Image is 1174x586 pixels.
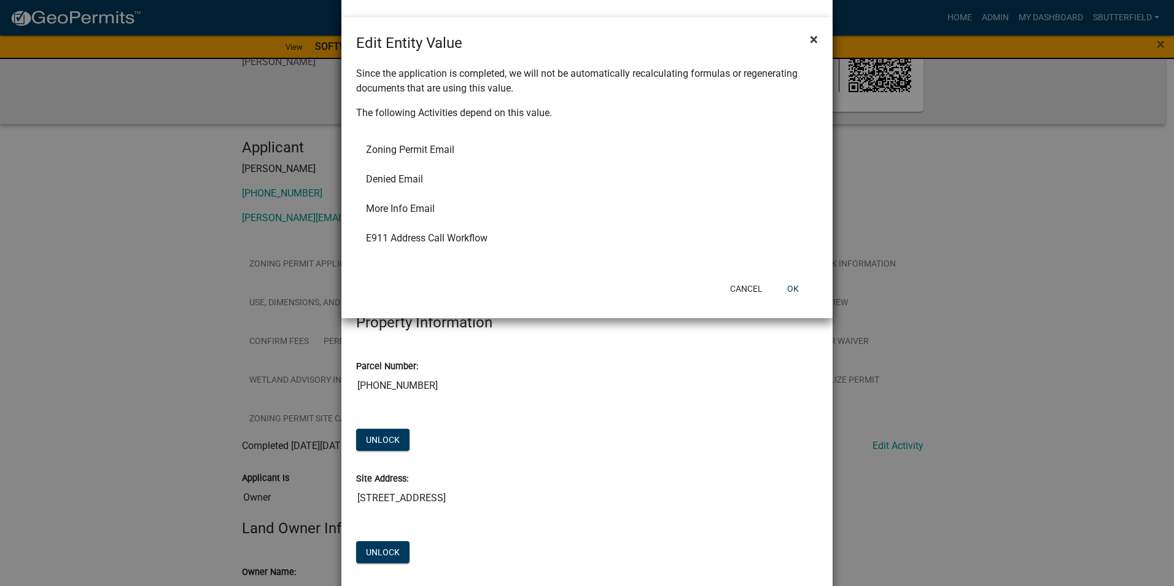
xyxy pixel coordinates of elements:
button: Close [800,22,828,57]
h4: Edit Entity Value [356,32,462,54]
li: E911 Address Call Workflow [356,224,818,253]
button: Cancel [720,278,772,300]
li: More Info Email [356,194,818,224]
span: × [810,31,818,48]
li: Zoning Permit Email [356,135,818,165]
li: Denied Email [356,165,818,194]
button: OK [777,278,809,300]
p: The following Activities depend on this value. [356,106,818,120]
p: Since the application is completed, we will not be automatically recalculating formulas or regene... [356,66,818,96]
